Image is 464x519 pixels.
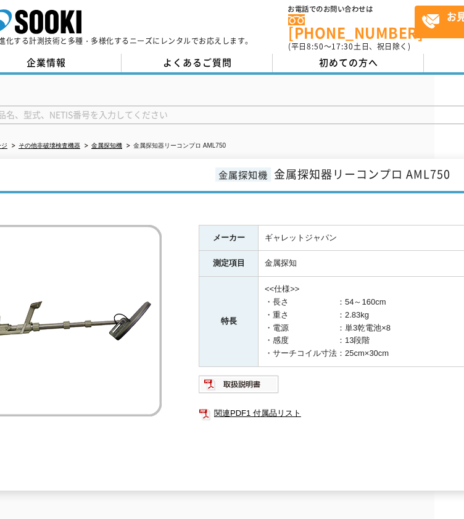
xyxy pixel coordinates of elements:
[288,6,415,13] span: お電話でのお問い合わせは
[319,56,378,69] span: 初めての方へ
[122,54,273,72] a: よくあるご質問
[331,41,354,52] span: 17:30
[91,142,122,149] a: 金属探知機
[199,225,259,251] th: メーカー
[199,374,280,394] img: 取扱説明書
[124,140,226,153] li: 金属探知器リーコンプロ AML750
[19,142,80,149] a: その他非破壊検査機器
[215,167,271,182] span: 金属探知機
[273,54,424,72] a: 初めての方へ
[199,382,280,392] a: 取扱説明書
[288,41,410,52] span: (平日 ～ 土日、祝日除く)
[274,166,450,182] span: 金属探知器リーコンプロ AML750
[199,277,259,367] th: 特長
[288,14,415,40] a: [PHONE_NUMBER]
[199,251,259,277] th: 測定項目
[307,41,324,52] span: 8:50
